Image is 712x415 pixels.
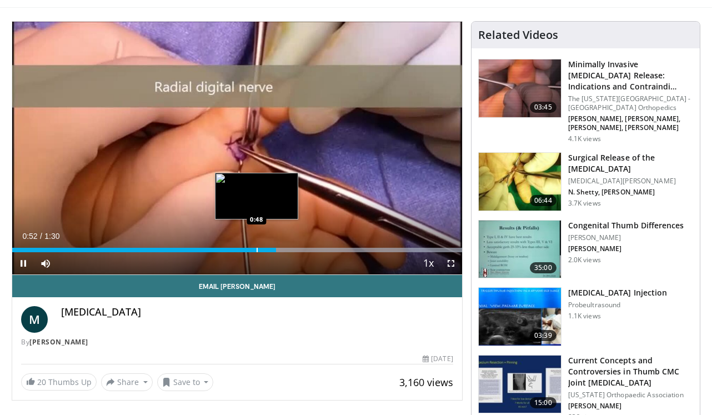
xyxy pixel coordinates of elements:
p: [PERSON_NAME] [568,402,693,411]
span: 3,160 views [399,376,453,389]
img: 8f532fd2-9ff4-4512-9f10-f7d950e1b2bc.150x105_q85_crop-smart_upscale.jpg [479,153,561,211]
h3: [MEDICAL_DATA] Injection [568,287,667,298]
img: image.jpeg [215,173,298,219]
a: M [21,306,48,333]
h3: Minimally Invasive [MEDICAL_DATA] Release: Indications and Contraindi… [568,59,693,92]
p: [PERSON_NAME], [PERSON_NAME], [PERSON_NAME], [PERSON_NAME] [568,114,693,132]
span: 35:00 [530,262,556,273]
a: 03:45 Minimally Invasive [MEDICAL_DATA] Release: Indications and Contraindi… The [US_STATE][GEOGR... [478,59,693,143]
h3: Congenital Thumb Differences [568,220,684,231]
img: c26c4cea-92bb-44cc-9d94-7c2825e74b8c.150x105_q85_crop-smart_upscale.jpg [479,356,561,413]
a: 20 Thumbs Up [21,373,97,391]
span: 0:52 [22,232,37,241]
img: f14541cc-5ad8-4717-b417-d90a63bcdafd.150x105_q85_crop-smart_upscale.jpg [479,221,561,278]
span: 06:44 [530,195,556,206]
p: Probeultrasound [568,301,667,309]
button: Fullscreen [440,252,462,274]
video-js: Video Player [12,22,462,275]
button: Pause [12,252,34,274]
img: cf015b46-6cca-4886-b8c3-2c76ac32f96c.150x105_q85_crop-smart_upscale.jpg [479,59,561,117]
span: 03:45 [530,102,556,113]
p: N. Shetty, [PERSON_NAME] [568,188,693,197]
a: 06:44 Surgical Release of the [MEDICAL_DATA] [MEDICAL_DATA][PERSON_NAME] N. Shetty, [PERSON_NAME]... [478,152,693,211]
a: 03:39 [MEDICAL_DATA] Injection Probeultrasound 1.1K views [478,287,693,346]
p: [US_STATE] Orthopaedic Association [568,391,693,399]
h4: Related Videos [478,28,558,42]
p: [PERSON_NAME] [568,244,684,253]
p: 4.1K views [568,134,601,143]
span: 03:39 [530,330,556,341]
span: 15:00 [530,397,556,408]
img: 54e895e5-6741-4789-98c2-ac26d9dc8851.150x105_q85_crop-smart_upscale.jpg [479,288,561,346]
a: Email [PERSON_NAME] [12,275,462,297]
div: [DATE] [423,354,453,364]
span: 20 [37,377,46,387]
span: / [40,232,42,241]
p: 3.7K views [568,199,601,208]
h3: Surgical Release of the [MEDICAL_DATA] [568,152,693,174]
a: 35:00 Congenital Thumb Differences [PERSON_NAME] [PERSON_NAME] 2.0K views [478,220,693,279]
span: 1:30 [44,232,59,241]
div: Progress Bar [12,248,462,252]
p: 1.1K views [568,312,601,321]
p: [PERSON_NAME] [568,233,684,242]
p: The [US_STATE][GEOGRAPHIC_DATA] - [GEOGRAPHIC_DATA] Orthopedics [568,94,693,112]
button: Share [101,373,153,391]
div: By [21,337,453,347]
button: Save to [157,373,214,391]
button: Mute [34,252,57,274]
p: 2.0K views [568,256,601,264]
button: Playback Rate [418,252,440,274]
a: [PERSON_NAME] [29,337,88,347]
p: [MEDICAL_DATA][PERSON_NAME] [568,177,693,186]
h3: Current Concepts and Controversies in Thumb CMC Joint [MEDICAL_DATA] [568,355,693,388]
h4: [MEDICAL_DATA] [61,306,453,318]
